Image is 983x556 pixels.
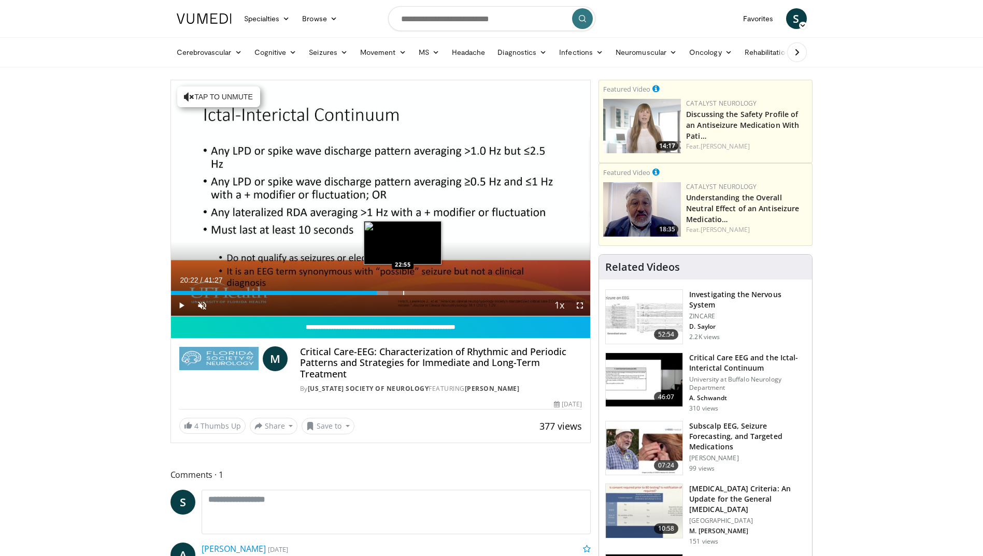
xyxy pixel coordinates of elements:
small: [DATE] [268,545,288,554]
small: Featured Video [603,168,650,177]
div: Feat. [686,225,808,235]
span: 07:24 [654,460,679,471]
button: Save to [302,418,354,434]
a: Cerebrovascular [170,42,248,63]
span: 377 views [539,420,582,432]
p: [GEOGRAPHIC_DATA] [689,517,806,525]
span: 10:58 [654,523,679,534]
button: Unmute [192,295,212,316]
a: 10:58 [MEDICAL_DATA] Criteria: An Update for the General [MEDICAL_DATA] [GEOGRAPHIC_DATA] M. [PER... [605,484,806,546]
h3: Investigating the Nervous System [689,289,806,310]
p: ZINCARE [689,312,806,320]
span: 52:54 [654,329,679,340]
input: Search topics, interventions [388,6,595,31]
p: 151 views [689,537,718,546]
a: 52:54 Investigating the Nervous System ZINCARE D. Saylor 2.2K views [605,289,806,344]
a: Infections [553,42,609,63]
a: 46:07 Critical Care EEG and the Ictal-Interictal Continuum University at Buffalo Neurology Depart... [605,353,806,413]
a: Catalyst Neurology [686,99,757,108]
p: D. Saylor [689,323,806,331]
button: Fullscreen [569,295,590,316]
p: [PERSON_NAME] [689,454,806,462]
img: a5d5675c-9244-43ba-941e-9945d360acc0.150x105_q85_crop-smart_upscale.jpg [606,353,682,407]
h3: [MEDICAL_DATA] Criteria: An Update for the General [MEDICAL_DATA] [689,484,806,515]
h3: Subscalp EEG, Seizure Forecasting, and Targeted Medications [689,421,806,452]
video-js: Video Player [171,80,591,316]
small: Featured Video [603,84,650,94]
a: Understanding the Overall Neutral Effect of an Antiseizure Medicatio… [686,193,799,224]
a: Specialties [238,8,296,29]
img: 01bfc13d-03a0-4cb7-bbaa-2eb0a1ecb046.png.150x105_q85_crop-smart_upscale.jpg [603,182,681,237]
button: Tap to unmute [177,86,260,107]
div: Feat. [686,142,808,151]
span: 46:07 [654,392,679,402]
a: Diagnostics [491,42,553,63]
span: 20:22 [180,276,198,284]
a: Discussing the Safety Profile of an Antiseizure Medication With Pati… [686,109,799,141]
img: 4acae122-ae14-4919-bc47-0ae66b170ef0.150x105_q85_crop-smart_upscale.jpg [606,290,682,344]
span: / [201,276,203,284]
p: M. [PERSON_NAME] [689,527,806,535]
h3: Critical Care EEG and the Ictal-Interictal Continuum [689,353,806,373]
button: Playback Rate [549,295,569,316]
div: Progress Bar [171,291,591,295]
a: [US_STATE] Society of Neurology [308,384,429,393]
a: Favorites [737,8,780,29]
span: 4 [194,421,198,431]
a: 14:17 [603,99,681,153]
a: S [786,8,807,29]
h4: Related Videos [605,261,680,273]
div: [DATE] [554,400,582,409]
a: 18:35 [603,182,681,237]
a: Seizures [303,42,354,63]
a: Rehabilitation [738,42,795,63]
a: 07:24 Subscalp EEG, Seizure Forecasting, and Targeted Medications [PERSON_NAME] 99 views [605,421,806,476]
span: 14:17 [656,141,678,151]
button: Share [250,418,298,434]
p: A. Schwandt [689,394,806,402]
img: 32fe55dc-2e34-4f93-8471-99d77f8e2914.150x105_q85_crop-smart_upscale.jpg [606,421,682,475]
h4: Critical Care-EEG: Characterization of Rhythmic and Periodic Patterns and Strategies for Immediat... [300,346,582,380]
a: Headache [446,42,492,63]
p: 99 views [689,464,715,473]
div: By FEATURING [300,384,582,393]
a: [PERSON_NAME] [701,225,750,234]
p: 310 views [689,404,718,413]
a: [PERSON_NAME] [465,384,520,393]
a: Catalyst Neurology [686,182,757,191]
span: Comments 1 [170,468,591,481]
a: MS [412,42,446,63]
a: M [263,346,288,371]
a: S [170,490,195,515]
img: image.jpeg [364,221,441,265]
p: University at Buffalo Neurology Department [689,375,806,392]
img: Florida Society of Neurology [179,346,259,371]
a: Cognitive [248,42,303,63]
a: Movement [354,42,412,63]
a: Neuromuscular [609,42,683,63]
a: 4 Thumbs Up [179,418,246,434]
a: Oncology [683,42,738,63]
span: 41:27 [204,276,222,284]
button: Play [171,295,192,316]
img: 489580b5-57cf-4814-85ca-84598a5bae8f.150x105_q85_crop-smart_upscale.jpg [606,484,682,538]
a: [PERSON_NAME] [202,543,266,554]
p: 2.2K views [689,333,720,341]
a: [PERSON_NAME] [701,142,750,151]
img: c23d0a25-a0b6-49e6-ba12-869cdc8b250a.png.150x105_q85_crop-smart_upscale.jpg [603,99,681,153]
span: 18:35 [656,225,678,234]
img: VuMedi Logo [177,13,232,24]
a: Browse [296,8,344,29]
